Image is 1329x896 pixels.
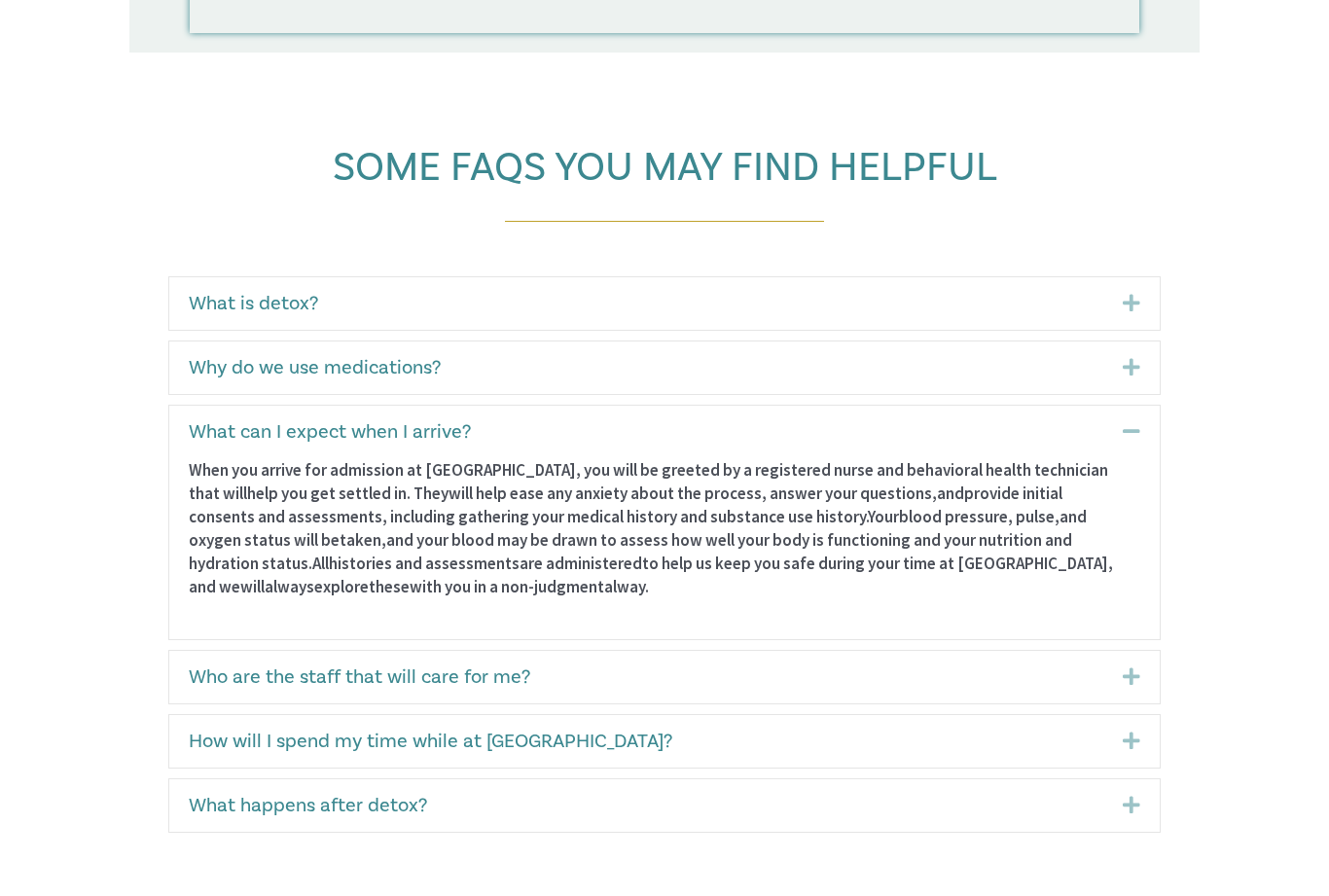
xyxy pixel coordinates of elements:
span: ou [875,506,893,527]
span: always [265,576,314,597]
span: explore [314,576,369,597]
span: r [893,506,899,527]
span: taken [340,529,381,551]
span: with you in a non-judgmental [410,576,617,597]
span: . [407,483,411,504]
span: and your blood may be drawn to assess how well your body is functioning and your nutrition and hy... [189,529,1072,574]
span: . [645,576,649,597]
span: blood pressure, pulse [899,506,1055,527]
a: What happens after detox? [189,794,1094,817]
span: , including gathering your medical history and substance use history [382,506,866,527]
span: , [1055,506,1060,527]
span: , [381,529,386,551]
span: Y [868,506,875,527]
span: and [937,483,964,504]
span: , [932,483,937,504]
span: . [308,553,312,574]
span: When you arrive for admission at [GEOGRAPHIC_DATA], you will be greeted by a registered nurse and... [189,459,1108,504]
a: Why do we use medications? [189,356,1094,379]
span: are administer [520,553,624,574]
span: way [617,576,645,597]
a: Who are the staff that will care for me? [189,665,1094,689]
span: ed [624,553,642,574]
span: All [312,553,329,574]
a: What is detox? [189,292,1094,315]
span: these [369,576,410,597]
span: provide initial consents and assessments [189,483,1062,527]
span: to help us keep you safe during your time at [GEOGRAPHIC_DATA], and we [189,553,1113,597]
span: help you get settled in [247,483,407,504]
span: histories and assessments [329,553,520,574]
span: will [240,576,265,597]
span: SOME FAQS YOU MAY FIND HELPFUL [333,141,997,194]
a: How will I spend my time while at [GEOGRAPHIC_DATA]? [189,730,1094,753]
span: They [413,483,449,504]
span: will help ease any anxiety about the process, answer your questions [449,483,932,504]
span: . [866,506,868,527]
span: and oxygen status will be [189,506,1087,551]
a: What can I expect when I arrive? [189,420,1094,444]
